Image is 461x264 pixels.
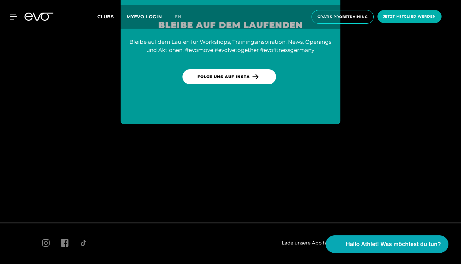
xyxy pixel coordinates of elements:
a: Gratis Probetraining [310,10,376,24]
div: Bleibe auf dem Laufen für Workshops, Trainingsinspiration, News, Openings und Aktionen. #evomove ... [128,38,333,54]
a: evofitness instagram [348,56,416,124]
a: en [175,13,189,20]
span: Hallo Athlet! Was möchtest du tun? [346,240,441,249]
a: evofitness instagram [121,132,189,200]
span: Gratis Probetraining [317,14,368,20]
span: Folge uns auf Insta [198,74,250,80]
a: Folge uns auf Insta [182,69,276,84]
span: Jetzt Mitglied werden [383,14,436,19]
span: en [175,14,182,20]
a: Clubs [97,14,127,20]
a: evofitness instagram [45,132,113,200]
a: Jetzt Mitglied werden [376,10,443,24]
a: MYEVO LOGIN [127,14,162,20]
a: evofitness instagram [272,132,340,200]
a: evofitness instagram [197,132,265,200]
span: Clubs [97,14,114,20]
span: Lade unsere App herunter [282,239,344,247]
a: evofitness instagram [348,132,416,200]
button: Hallo Athlet! Was möchtest du tun? [326,235,448,253]
a: evofitness instagram [45,56,113,124]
